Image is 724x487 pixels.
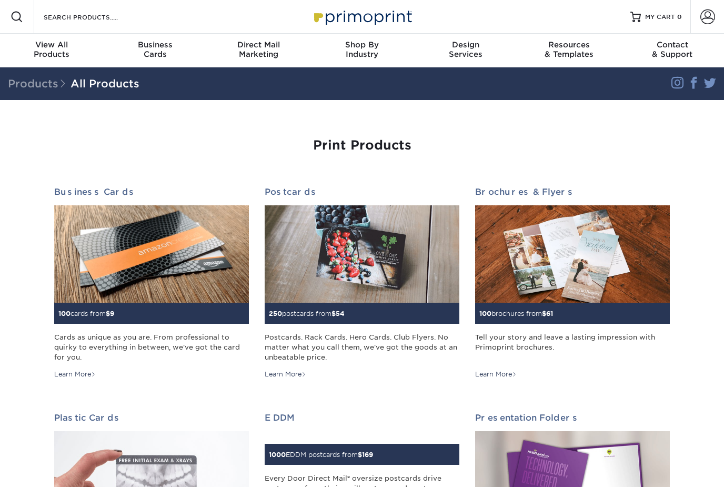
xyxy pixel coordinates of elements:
a: Brochures & Flyers 100brochures from$61 Tell your story and leave a lasting impression with Primo... [475,187,670,379]
a: Direct MailMarketing [207,34,310,67]
small: brochures from [479,310,553,317]
h2: Postcards [265,187,459,197]
span: Shop By [310,40,414,49]
div: Cards [104,40,207,59]
a: BusinessCards [104,34,207,67]
small: postcards from [269,310,345,317]
div: Learn More [265,370,306,379]
div: Industry [310,40,414,59]
span: 61 [546,310,553,317]
h2: Business Cards [54,187,249,197]
span: 250 [269,310,282,317]
div: Cards as unique as you are. From professional to quirky to everything in between, we've got the c... [54,332,249,362]
div: & Templates [517,40,621,59]
span: Design [414,40,517,49]
div: & Support [620,40,724,59]
a: DesignServices [414,34,517,67]
span: $ [106,310,110,317]
span: MY CART [645,13,675,22]
h1: Print Products [54,138,670,153]
span: 1000 [269,451,286,459]
h2: Plastic Cards [54,413,249,423]
div: Learn More [54,370,96,379]
span: $ [542,310,546,317]
span: Products [8,77,71,90]
img: Business Cards [54,205,249,303]
div: Tell your story and leave a lasting impression with Primoprint brochures. [475,332,670,362]
div: Marketing [207,40,310,59]
h2: Brochures & Flyers [475,187,670,197]
span: 0 [677,13,682,21]
div: Learn More [475,370,517,379]
span: 100 [58,310,71,317]
span: $ [331,310,336,317]
span: 169 [362,451,373,459]
span: Direct Mail [207,40,310,49]
a: Business Cards 100cards from$9 Cards as unique as you are. From professional to quirky to everyth... [54,187,249,379]
small: cards from [58,310,114,317]
span: 9 [110,310,114,317]
a: Postcards 250postcards from$54 Postcards. Rack Cards. Hero Cards. Club Flyers. No matter what you... [265,187,459,379]
span: $ [358,451,362,459]
img: Brochures & Flyers [475,205,670,303]
h2: EDDM [265,413,459,423]
a: All Products [71,77,139,90]
div: Postcards. Rack Cards. Hero Cards. Club Flyers. No matter what you call them, we've got the goods... [265,332,459,362]
span: Business [104,40,207,49]
input: SEARCH PRODUCTS..... [43,11,145,23]
span: 54 [336,310,345,317]
img: Primoprint [309,5,415,28]
a: Shop ByIndustry [310,34,414,67]
a: Resources& Templates [517,34,621,67]
div: Services [414,40,517,59]
img: Postcards [265,205,459,303]
span: Contact [620,40,724,49]
a: Contact& Support [620,34,724,67]
h2: Presentation Folders [475,413,670,423]
iframe: Google Customer Reviews [3,455,89,483]
small: EDDM postcards from [269,451,373,459]
span: 100 [479,310,491,317]
span: Resources [517,40,621,49]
